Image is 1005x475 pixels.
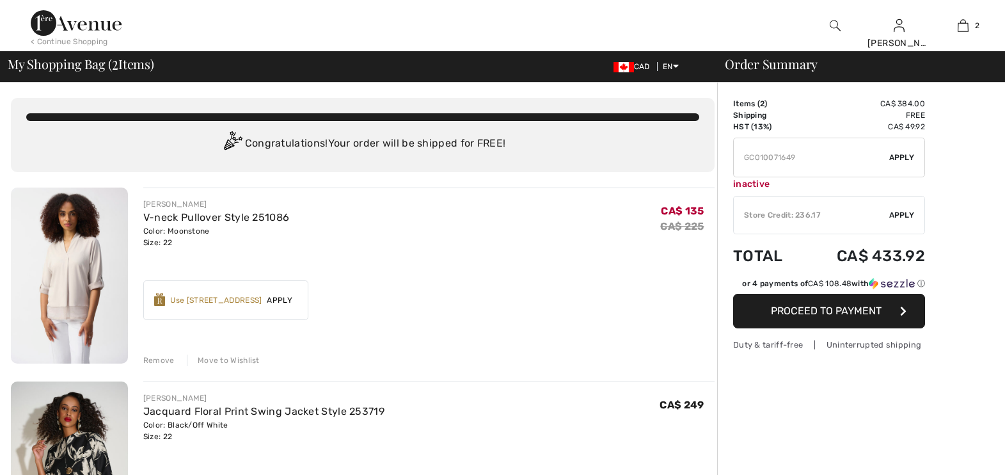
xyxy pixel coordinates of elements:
[733,121,802,133] td: HST (13%)
[219,131,245,157] img: Congratulation2.svg
[802,98,925,109] td: CA$ 384.00
[143,419,384,442] div: Color: Black/Off White Size: 22
[734,209,889,221] div: Store Credit: 236.17
[733,109,802,121] td: Shipping
[143,225,289,248] div: Color: Moonstone Size: 22
[663,62,679,71] span: EN
[867,36,930,50] div: [PERSON_NAME]
[661,205,704,217] span: CA$ 135
[143,392,384,404] div: [PERSON_NAME]
[143,405,384,417] a: Jacquard Floral Print Swing Jacket Style 253719
[869,278,915,289] img: Sezzle
[894,18,905,33] img: My Info
[8,58,154,70] span: My Shopping Bag ( Items)
[975,20,979,31] span: 2
[154,293,166,306] img: Reward-Logo.svg
[802,121,925,133] td: CA$ 49.92
[733,98,802,109] td: Items ( )
[660,220,704,232] s: CA$ 225
[742,278,925,289] div: or 4 payments of with
[112,54,118,71] span: 2
[760,99,764,108] span: 2
[660,399,704,411] span: CA$ 249
[733,278,925,294] div: or 4 payments ofCA$ 108.48withSezzle Click to learn more about Sezzle
[143,355,175,366] div: Remove
[709,58,997,70] div: Order Summary
[262,294,297,306] span: Apply
[958,18,969,33] img: My Bag
[830,18,841,33] img: search the website
[733,177,925,191] div: inactive
[734,138,889,177] input: Promo code
[187,355,260,366] div: Move to Wishlist
[26,131,699,157] div: Congratulations! Your order will be shipped for FREE!
[613,62,634,72] img: Canadian Dollar
[771,305,882,317] span: Proceed to Payment
[894,19,905,31] a: Sign In
[931,18,994,33] a: 2
[143,211,289,223] a: V-neck Pullover Style 251086
[733,234,802,278] td: Total
[889,152,915,163] span: Apply
[802,234,925,278] td: CA$ 433.92
[802,109,925,121] td: Free
[31,10,122,36] img: 1ère Avenue
[31,36,108,47] div: < Continue Shopping
[733,339,925,351] div: Duty & tariff-free | Uninterrupted shipping
[733,294,925,328] button: Proceed to Payment
[11,188,128,364] img: V-neck Pullover Style 251086
[808,279,851,288] span: CA$ 108.48
[889,209,915,221] span: Apply
[143,198,289,210] div: [PERSON_NAME]
[170,294,262,306] div: Use [STREET_ADDRESS]
[613,62,655,71] span: CAD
